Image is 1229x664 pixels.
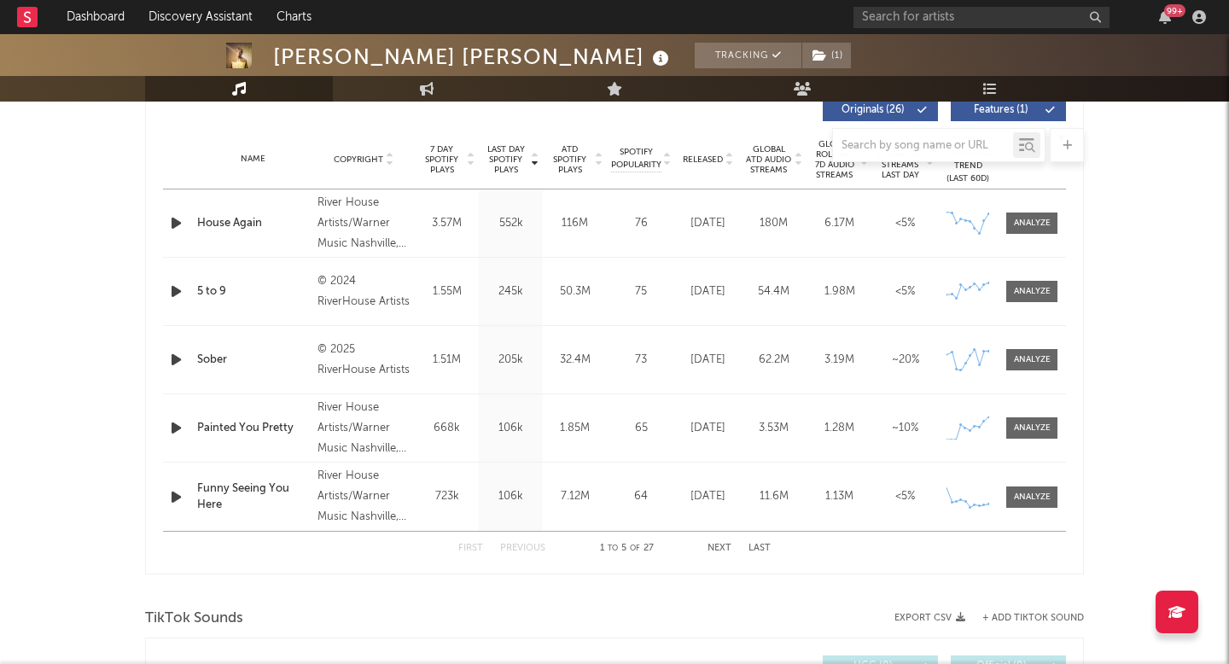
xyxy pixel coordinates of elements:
button: Originals(26) [823,99,938,121]
div: 1.55M [419,283,475,300]
div: ~ 20 % [877,352,934,369]
div: 54.4M [745,283,802,300]
div: 668k [419,420,475,437]
div: 76 [611,215,671,232]
div: 50.3M [547,283,603,300]
button: Next [708,544,731,553]
a: House Again [197,215,309,232]
button: Previous [500,544,545,553]
button: Last [748,544,771,553]
div: 106k [483,420,539,437]
div: © 2025 RiverHouse Artists [317,340,411,381]
div: 552k [483,215,539,232]
div: 723k [419,488,475,505]
div: 75 [611,283,671,300]
div: River House Artists/Warner Music Nashville, © 2025 River House Artists under exclusive license to... [317,466,411,527]
div: [DATE] [679,283,737,300]
a: Funny Seeing You Here [197,481,309,514]
a: 5 to 9 [197,283,309,300]
div: © 2024 RiverHouse Artists [317,271,411,312]
div: 6.17M [811,215,868,232]
a: Sober [197,352,309,369]
span: of [630,545,640,552]
div: <5% [877,488,934,505]
div: 106k [483,488,539,505]
div: 99 + [1164,4,1185,17]
div: 11.6M [745,488,802,505]
div: 64 [611,488,671,505]
button: Export CSV [894,613,965,623]
div: [DATE] [679,420,737,437]
button: + Add TikTok Sound [965,614,1084,623]
div: 1 5 27 [580,539,673,559]
div: [PERSON_NAME] [PERSON_NAME] [273,43,673,71]
div: 205k [483,352,539,369]
div: 3.19M [811,352,868,369]
div: 65 [611,420,671,437]
div: 62.2M [745,352,802,369]
button: Features(1) [951,99,1066,121]
span: to [608,545,618,552]
div: <5% [877,283,934,300]
div: 180M [745,215,802,232]
div: 7.12M [547,488,603,505]
button: First [458,544,483,553]
div: 1.85M [547,420,603,437]
button: + Add TikTok Sound [982,614,1084,623]
span: ( 1 ) [801,43,852,68]
div: [DATE] [679,488,737,505]
span: Originals ( 26 ) [834,105,912,115]
div: <5% [877,215,934,232]
div: 116M [547,215,603,232]
button: 99+ [1159,10,1171,24]
div: River House Artists/Warner Music Nashville, © 2025 River House Artists under exclusive license to... [317,193,411,254]
div: 3.53M [745,420,802,437]
div: 245k [483,283,539,300]
button: Tracking [695,43,801,68]
span: TikTok Sounds [145,609,243,629]
div: 1.13M [811,488,868,505]
span: Features ( 1 ) [962,105,1040,115]
a: Painted You Pretty [197,420,309,437]
div: ~ 10 % [877,420,934,437]
div: 1.98M [811,283,868,300]
div: [DATE] [679,352,737,369]
button: (1) [802,43,851,68]
div: 1.51M [419,352,475,369]
div: [DATE] [679,215,737,232]
input: Search by song name or URL [833,139,1013,153]
input: Search for artists [853,7,1110,28]
div: 73 [611,352,671,369]
div: River House Artists/Warner Music Nashville, © 2025 River House Artists under exclusive license to... [317,398,411,459]
div: 3.57M [419,215,475,232]
div: 32.4M [547,352,603,369]
div: 1.28M [811,420,868,437]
